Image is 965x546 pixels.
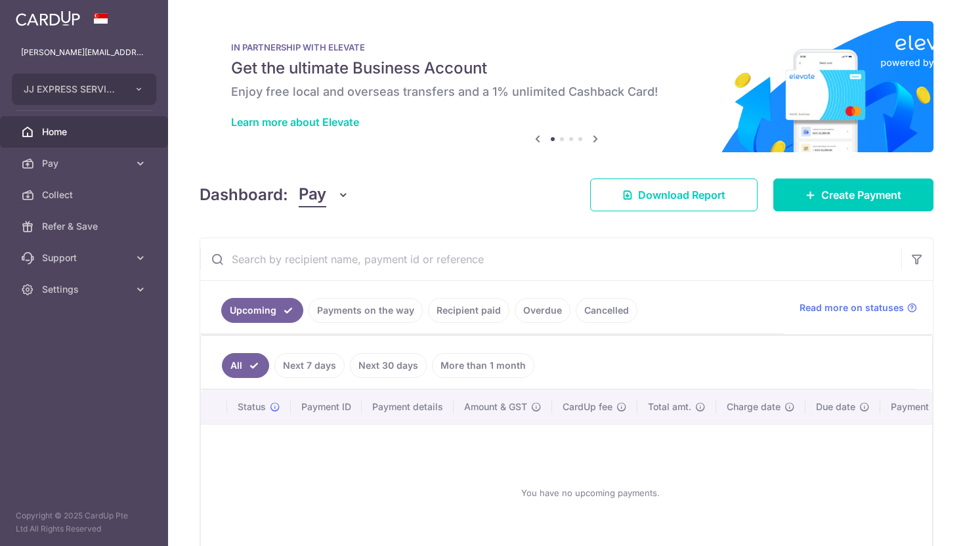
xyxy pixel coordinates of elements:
button: JJ EXPRESS SERVICES [12,73,156,105]
span: Amount & GST [464,400,527,413]
a: Next 7 days [274,353,345,378]
span: Charge date [727,400,781,413]
h4: Dashboard: [200,183,288,207]
span: Download Report [638,187,725,203]
span: Create Payment [821,187,901,203]
a: Next 30 days [350,353,427,378]
span: Home [42,125,129,138]
a: All [222,353,269,378]
span: Collect [42,188,129,201]
button: Pay [299,182,349,207]
span: Pay [299,182,326,207]
span: Total amt. [648,400,691,413]
a: Upcoming [221,298,303,323]
a: Learn more about Elevate [231,115,359,129]
a: Create Payment [773,178,933,211]
p: [PERSON_NAME][EMAIL_ADDRESS][DOMAIN_NAME] [21,46,147,59]
span: Support [42,251,129,264]
span: Refer & Save [42,220,129,233]
th: Payment details [362,390,454,424]
h6: Enjoy free local and overseas transfers and a 1% unlimited Cashback Card! [231,84,902,100]
a: Read more on statuses [800,301,917,314]
img: Renovation banner [200,21,933,152]
span: Read more on statuses [800,301,904,314]
a: Payments on the way [309,298,423,323]
a: Recipient paid [428,298,509,323]
a: Download Report [590,178,758,211]
span: Status [238,400,266,413]
span: Due date [816,400,855,413]
th: Payment ID [291,390,362,424]
span: JJ EXPRESS SERVICES [24,83,121,96]
span: CardUp fee [563,400,612,413]
a: More than 1 month [432,353,534,378]
span: Pay [42,157,129,170]
p: IN PARTNERSHIP WITH ELEVATE [231,42,902,52]
img: CardUp [16,10,80,26]
h5: Get the ultimate Business Account [231,58,902,79]
span: Settings [42,283,129,296]
a: Cancelled [576,298,637,323]
input: Search by recipient name, payment id or reference [200,238,901,280]
a: Overdue [515,298,570,323]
